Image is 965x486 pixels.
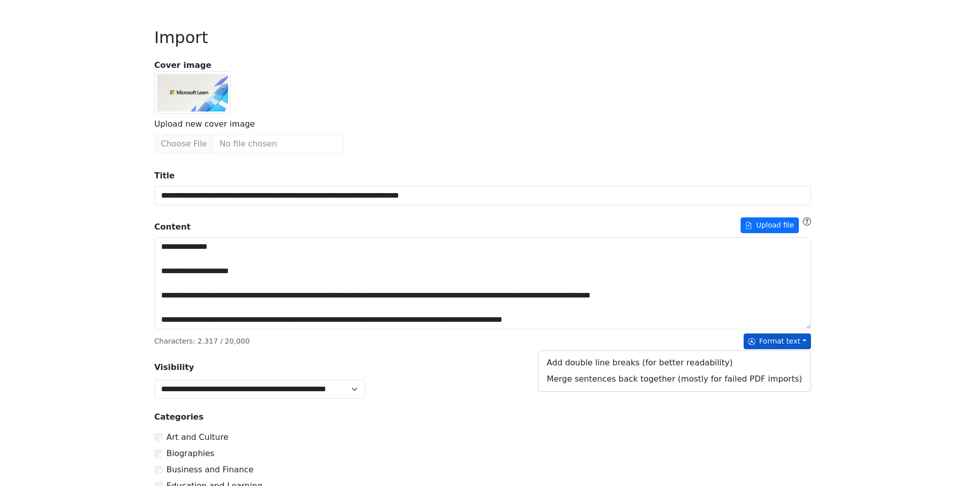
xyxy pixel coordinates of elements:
strong: Title [155,171,175,180]
button: Format text [744,333,811,349]
a: Merge sentences back together (mostly for failed PDF imports) [538,371,810,387]
a: Add double line breaks (for better readability) [538,355,810,371]
p: Characters : / 20,000 [155,336,250,347]
span: 2.317 [198,337,218,345]
strong: Cover image [148,59,817,71]
strong: Categories [155,412,204,422]
strong: Visibility [155,362,195,372]
label: Upload new cover image [155,118,255,130]
img: Cover [155,71,230,114]
h2: Import [155,28,811,47]
strong: Content [155,221,191,233]
div: Format text [538,350,810,392]
button: Content [741,217,799,233]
